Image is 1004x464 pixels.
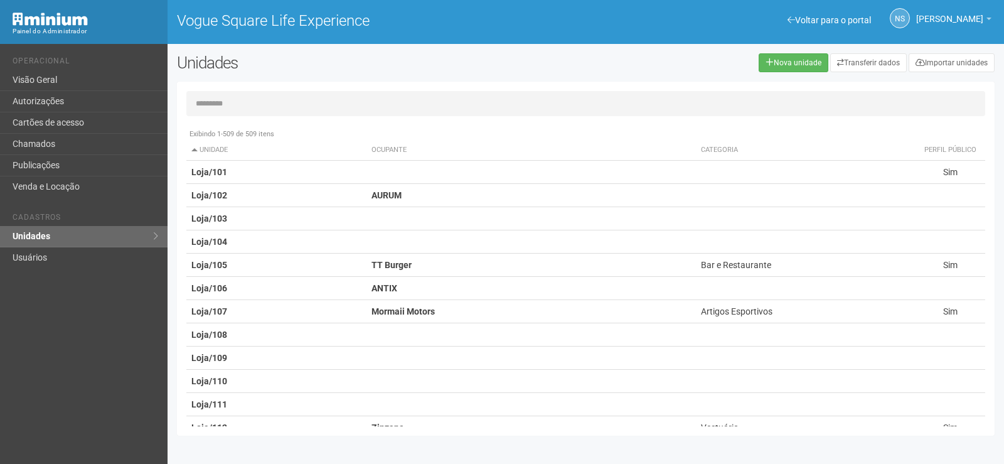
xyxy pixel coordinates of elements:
[186,140,367,161] th: Unidade: activate to sort column descending
[191,306,227,316] strong: Loja/107
[696,254,916,277] td: Bar e Restaurante
[191,399,227,409] strong: Loja/111
[13,57,158,70] li: Operacional
[191,260,227,270] strong: Loja/105
[943,167,958,177] span: Sim
[696,416,916,440] td: Vestuário
[916,16,991,26] a: [PERSON_NAME]
[915,140,985,161] th: Perfil público: activate to sort column ascending
[191,190,227,200] strong: Loja/102
[371,190,402,200] strong: AURUM
[13,13,88,26] img: Minium
[890,8,910,28] a: NS
[191,423,227,433] strong: Loja/112
[371,423,404,433] strong: Zinzane
[366,140,695,161] th: Ocupante: activate to sort column ascending
[371,306,435,316] strong: Mormaii Motors
[759,53,828,72] a: Nova unidade
[909,53,995,72] a: Importar unidades
[186,129,985,140] div: Exibindo 1-509 de 509 itens
[191,213,227,224] strong: Loja/103
[13,213,158,226] li: Cadastros
[191,237,227,247] strong: Loja/104
[371,260,412,270] strong: TT Burger
[916,2,983,24] span: Nicolle Silva
[696,300,916,323] td: Artigos Esportivos
[191,283,227,293] strong: Loja/106
[191,376,227,386] strong: Loja/110
[177,53,507,72] h2: Unidades
[191,330,227,340] strong: Loja/108
[191,353,227,363] strong: Loja/109
[177,13,577,29] h1: Vogue Square Life Experience
[788,15,871,25] a: Voltar para o portal
[943,306,958,316] span: Sim
[696,140,916,161] th: Categoria: activate to sort column ascending
[371,283,397,293] strong: ANTIX
[13,26,158,37] div: Painel do Administrador
[943,260,958,270] span: Sim
[191,167,227,177] strong: Loja/101
[943,423,958,433] span: Sim
[830,53,907,72] a: Transferir dados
